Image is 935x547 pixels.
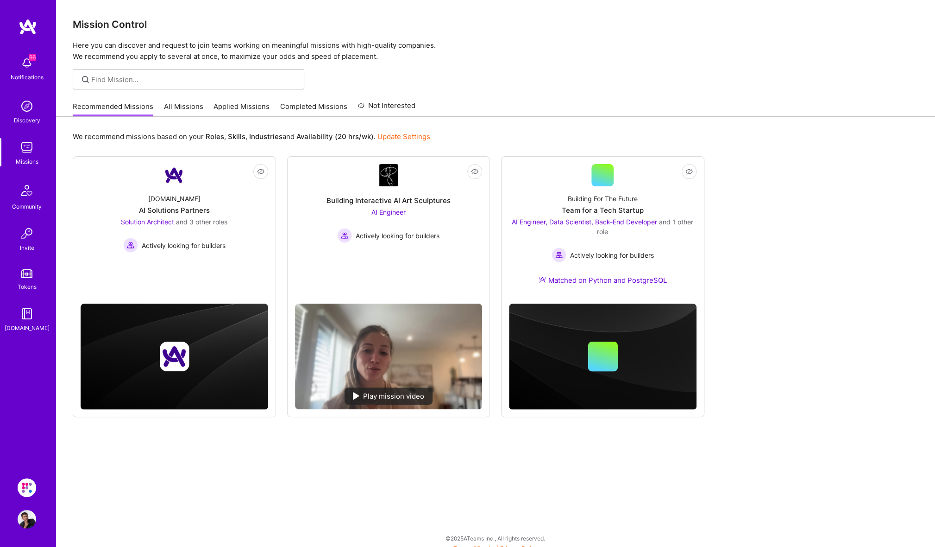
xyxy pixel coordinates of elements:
[148,194,201,204] div: [DOMAIN_NAME]
[685,168,693,175] i: icon EyeClosed
[471,168,478,175] i: icon EyeClosed
[16,179,38,202] img: Community
[18,478,36,497] img: Evinced: AI-Agents Accessibility Solution
[163,164,185,186] img: Company Logo
[73,40,918,62] p: Here you can discover and request to join teams working on meaningful missions with high-quality ...
[337,228,352,243] img: Actively looking for builders
[539,275,667,285] div: Matched on Python and PostgreSQL
[121,218,174,226] span: Solution Architect
[18,305,36,323] img: guide book
[539,276,546,283] img: Ateam Purple Icon
[568,194,638,204] div: Building For The Future
[296,132,374,141] b: Availability (20 hrs/wk)
[206,132,224,141] b: Roles
[12,202,42,211] div: Community
[377,132,430,141] a: Update Settings
[562,205,644,215] div: Team for a Tech Startup
[326,196,451,205] div: Building Interactive AI Art Sculptures
[80,74,91,85] i: icon SearchGrey
[295,164,483,296] a: Company LogoBuilding Interactive AI Art SculpturesAI Engineer Actively looking for buildersActive...
[15,510,38,528] a: User Avatar
[73,19,918,30] h3: Mission Control
[356,231,439,241] span: Actively looking for builders
[11,72,44,82] div: Notifications
[16,157,38,166] div: Missions
[123,238,138,253] img: Actively looking for builders
[358,100,415,117] a: Not Interested
[19,19,37,35] img: logo
[257,168,264,175] i: icon EyeClosed
[81,164,268,283] a: Company Logo[DOMAIN_NAME]AI Solutions PartnersSolution Architect and 3 other rolesActively lookin...
[18,54,36,72] img: bell
[228,132,245,141] b: Skills
[509,164,697,296] a: Building For The FutureTeam for a Tech StartupAI Engineer, Data Scientist, Back-End Developer and...
[18,138,36,157] img: teamwork
[280,102,347,117] a: Completed Missions
[512,218,657,226] span: AI Engineer, Data Scientist, Back-End Developer
[73,132,430,141] p: We recommend missions based on your , , and .
[29,54,36,61] span: 66
[379,164,398,186] img: Company Logo
[18,97,36,115] img: discovery
[81,304,268,410] img: cover
[345,388,433,405] div: Play mission video
[509,304,697,410] img: cover
[15,478,38,497] a: Evinced: AI-Agents Accessibility Solution
[371,208,406,216] span: AI Engineer
[552,248,566,262] img: Actively looking for builders
[18,282,37,292] div: Tokens
[14,115,40,125] div: Discovery
[73,102,153,117] a: Recommended Missions
[21,269,32,278] img: tokens
[213,102,270,117] a: Applied Missions
[18,510,36,528] img: User Avatar
[176,218,227,226] span: and 3 other roles
[295,304,483,409] img: No Mission
[91,75,297,84] input: Find Mission...
[249,132,282,141] b: Industries
[18,224,36,243] img: Invite
[139,205,210,215] div: AI Solutions Partners
[353,392,359,400] img: play
[159,342,189,371] img: Company logo
[5,323,50,333] div: [DOMAIN_NAME]
[20,243,34,253] div: Invite
[164,102,203,117] a: All Missions
[142,241,226,250] span: Actively looking for builders
[570,250,654,260] span: Actively looking for builders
